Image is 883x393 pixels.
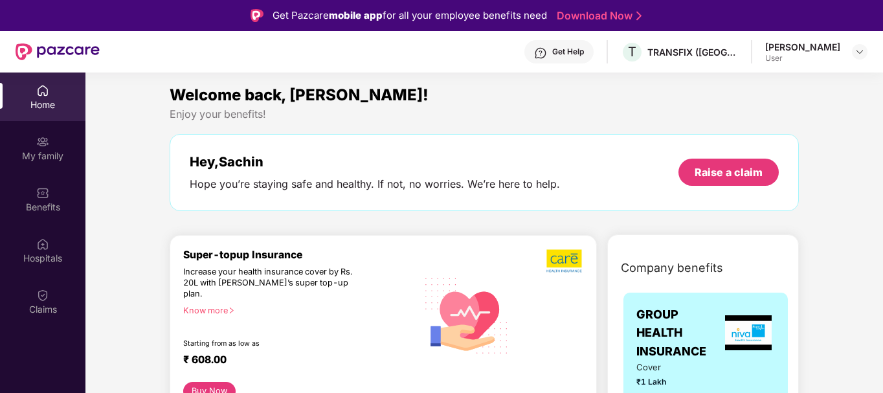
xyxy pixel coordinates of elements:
[36,289,49,302] img: svg+xml;base64,PHN2ZyBpZD0iQ2xhaW0iIHhtbG5zPSJodHRwOi8vd3d3LnczLm9yZy8yMDAwL3N2ZyIgd2lkdGg9IjIwIi...
[183,306,409,315] div: Know more
[765,53,840,63] div: User
[546,249,583,273] img: b5dec4f62d2307b9de63beb79f102df3.png
[183,249,417,261] div: Super-topup Insurance
[251,9,263,22] img: Logo
[170,85,429,104] span: Welcome back, [PERSON_NAME]!
[36,238,49,251] img: svg+xml;base64,PHN2ZyBpZD0iSG9zcGl0YWxzIiB4bWxucz0iaHR0cDovL3d3dy53My5vcmcvMjAwMC9zdmciIHdpZHRoPS...
[183,354,404,369] div: ₹ 608.00
[183,267,361,300] div: Increase your health insurance cover by Rs. 20L with [PERSON_NAME]’s super top-up plan.
[855,47,865,57] img: svg+xml;base64,PHN2ZyBpZD0iRHJvcGRvd24tMzJ4MzIiIHhtbG5zPSJodHRwOi8vd3d3LnczLm9yZy8yMDAwL3N2ZyIgd2...
[36,84,49,97] img: svg+xml;base64,PHN2ZyBpZD0iSG9tZSIgeG1sbnM9Imh0dHA6Ly93d3cudzMub3JnLzIwMDAvc3ZnIiB3aWR0aD0iMjAiIG...
[636,306,722,361] span: GROUP HEALTH INSURANCE
[765,41,840,53] div: [PERSON_NAME]
[695,165,763,179] div: Raise a claim
[36,135,49,148] img: svg+xml;base64,PHN2ZyB3aWR0aD0iMjAiIGhlaWdodD0iMjAiIHZpZXdCb3g9IjAgMCAyMCAyMCIgZmlsbD0ibm9uZSIgeG...
[621,259,723,277] span: Company benefits
[417,264,517,366] img: svg+xml;base64,PHN2ZyB4bWxucz0iaHR0cDovL3d3dy53My5vcmcvMjAwMC9zdmciIHhtbG5zOnhsaW5rPSJodHRwOi8vd3...
[636,361,697,374] span: Cover
[273,8,547,23] div: Get Pazcare for all your employee benefits need
[228,307,235,314] span: right
[557,9,638,23] a: Download Now
[170,107,799,121] div: Enjoy your benefits!
[190,177,560,191] div: Hope you’re staying safe and healthy. If not, no worries. We’re here to help.
[636,9,642,23] img: Stroke
[183,339,362,348] div: Starting from as low as
[647,46,738,58] div: TRANSFIX ([GEOGRAPHIC_DATA]) PRIVATE LIMITED
[36,186,49,199] img: svg+xml;base64,PHN2ZyBpZD0iQmVuZWZpdHMiIHhtbG5zPSJodHRwOi8vd3d3LnczLm9yZy8yMDAwL3N2ZyIgd2lkdGg9Ij...
[190,154,560,170] div: Hey, Sachin
[16,43,100,60] img: New Pazcare Logo
[329,9,383,21] strong: mobile app
[725,315,772,350] img: insurerLogo
[552,47,584,57] div: Get Help
[636,376,697,388] span: ₹1 Lakh
[534,47,547,60] img: svg+xml;base64,PHN2ZyBpZD0iSGVscC0zMngzMiIgeG1sbnM9Imh0dHA6Ly93d3cudzMub3JnLzIwMDAvc3ZnIiB3aWR0aD...
[628,44,636,60] span: T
